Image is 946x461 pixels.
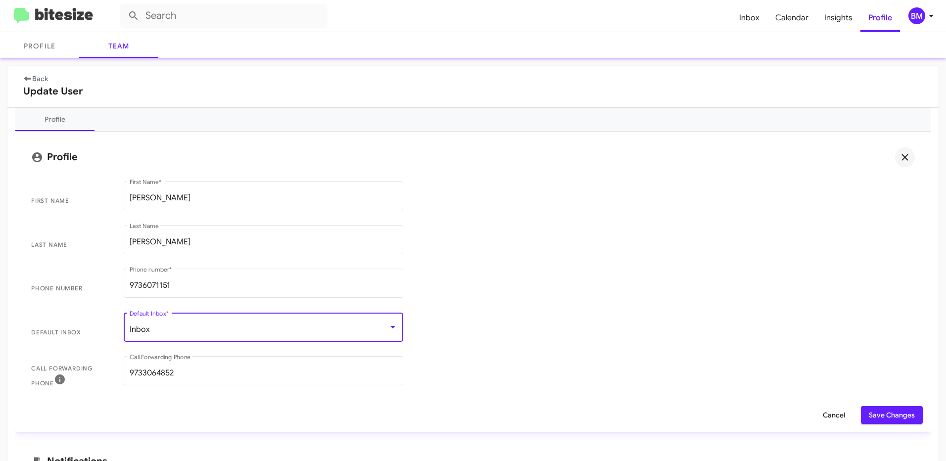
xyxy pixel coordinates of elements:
[130,237,397,246] input: Example: Wick
[815,406,853,424] button: Cancel
[900,7,935,24] button: BM
[869,406,915,424] span: Save Changes
[120,4,328,28] input: Search
[767,3,816,32] a: Calendar
[130,369,397,377] input: +000 000000000
[130,324,150,334] span: Inbox
[860,3,900,32] a: Profile
[31,283,108,293] span: Phone number
[31,196,108,206] span: First Name
[79,34,158,58] a: Team
[23,84,923,99] h2: Update User
[31,147,915,167] mat-card-title: Profile
[31,327,108,337] span: Default Inbox
[23,74,48,83] a: Back
[130,281,397,290] input: +000 000000000
[31,364,108,388] span: Call Forwarding Phone
[731,3,767,32] a: Inbox
[31,240,108,250] span: Last Name
[908,7,925,24] div: BM
[45,114,65,124] div: Profile
[823,406,845,424] span: Cancel
[130,193,397,202] input: Example: John
[861,406,923,424] button: Save Changes
[816,3,860,32] a: Insights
